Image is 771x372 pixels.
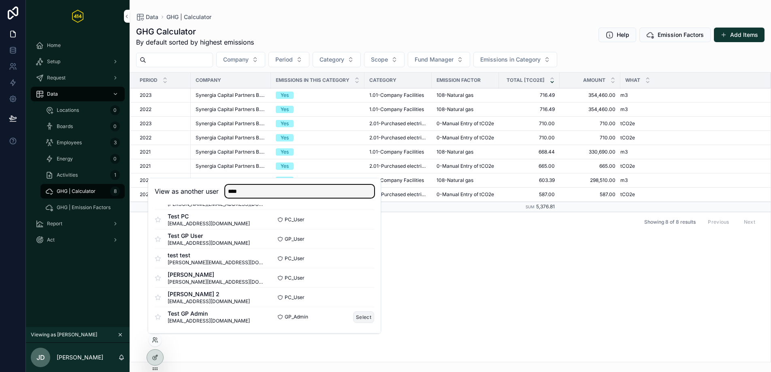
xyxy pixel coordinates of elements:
span: [EMAIL_ADDRESS][DOMAIN_NAME] [168,220,250,227]
a: 665.00 [564,163,616,169]
a: m3 [620,149,761,155]
span: Total [tCO2e] [507,77,545,83]
div: scrollable content [26,32,130,258]
a: 354,460.00 [564,92,616,98]
span: PC_User [285,255,305,262]
span: 2.01-Purchased electricity [369,163,427,169]
a: 2022 [140,135,186,141]
span: 0-Manual Entry of tCO2e [437,120,494,127]
a: Yes [276,106,360,113]
div: 8 [110,186,120,196]
span: Synergia Capital Partners B.V.-LOA Holdco B.V. (LOA Full Surface Group) [196,177,266,184]
div: 0 [110,105,120,115]
a: Locations0 [40,103,125,118]
a: 0-Manual Entry of tCO2e [437,135,494,141]
span: PC_User [285,294,305,301]
span: Setup [47,58,60,65]
span: 2021 [140,149,151,155]
span: 354,460.00 [564,106,616,113]
span: 587.00 [504,191,555,198]
span: 603.39 [504,177,555,184]
span: JD [36,353,45,362]
h2: View as another user [155,186,219,196]
a: Employees3 [40,135,125,150]
span: Data [146,13,158,21]
a: Yes [276,177,360,184]
a: 1.01-Company Facilities [369,177,427,184]
a: 2023 [140,120,186,127]
span: Locations [57,107,79,113]
span: [EMAIL_ADDRESS][DOMAIN_NAME] [168,318,250,324]
span: 1.01-Company Facilities [369,92,424,98]
a: 710.00 [504,135,555,141]
a: 1.01-Company Facilities [369,149,427,155]
a: Request [31,71,125,85]
span: [EMAIL_ADDRESS][DOMAIN_NAME] [168,298,250,305]
a: 710.00 [504,120,555,127]
span: 298,510.00 [564,177,616,184]
span: Category [319,56,344,64]
a: Setup [31,54,125,69]
span: m3 [620,177,628,184]
h1: GHG Calculator [136,26,254,37]
span: 2020 [140,191,152,198]
span: GHG | Calculator [57,188,96,195]
a: 2021 [140,149,186,155]
a: GHG | Calculator8 [40,184,125,199]
span: 1.01-Company Facilities [369,149,424,155]
span: Emission Factors [658,31,704,39]
span: 108-Natural gas [437,92,473,98]
span: What [625,77,640,83]
span: 710.00 [564,120,616,127]
a: 2020 [140,177,186,184]
span: 108-Natural gas [437,106,473,113]
span: Showing 8 of 8 results [644,219,696,225]
span: Period [140,77,158,83]
a: Synergia Capital Partners B.V.-LOA Holdco B.V. (LOA Full Surface Group) [196,106,266,113]
span: Boards [57,123,73,130]
a: tCO2e [620,163,761,169]
a: m3 [620,106,761,113]
span: Category [369,77,396,83]
a: 2.01-Purchased electricity [369,191,427,198]
a: 2022 [140,106,186,113]
div: 0 [110,122,120,131]
span: Employees [57,139,82,146]
button: Select Button [268,52,309,67]
span: Emissions in Category [480,56,541,64]
span: [EMAIL_ADDRESS][DOMAIN_NAME] [168,240,250,246]
span: 2021 [140,163,151,169]
span: tCO2e [620,120,635,127]
a: Activities1 [40,168,125,182]
a: 330,690.00 [564,149,616,155]
span: 5,376.81 [536,203,555,210]
span: m3 [620,92,628,98]
span: 2.01-Purchased electricity [369,135,427,141]
a: 716.49 [504,106,555,113]
a: 2023 [140,92,186,98]
div: Yes [281,106,289,113]
a: 2.01-Purchased electricity [369,120,427,127]
div: Yes [281,92,289,99]
span: 665.00 [504,163,555,169]
span: 2022 [140,135,151,141]
span: 2022 [140,106,151,113]
a: 2021 [140,163,186,169]
span: [PERSON_NAME][EMAIL_ADDRESS][DOMAIN_NAME] [168,259,264,266]
a: Yes [276,148,360,156]
a: tCO2e [620,135,761,141]
span: [PERSON_NAME][EMAIL_ADDRESS][DOMAIN_NAME] [168,279,264,285]
a: 587.00 [564,191,616,198]
div: 1 [110,170,120,180]
a: 0-Manual Entry of tCO2e [437,191,494,198]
